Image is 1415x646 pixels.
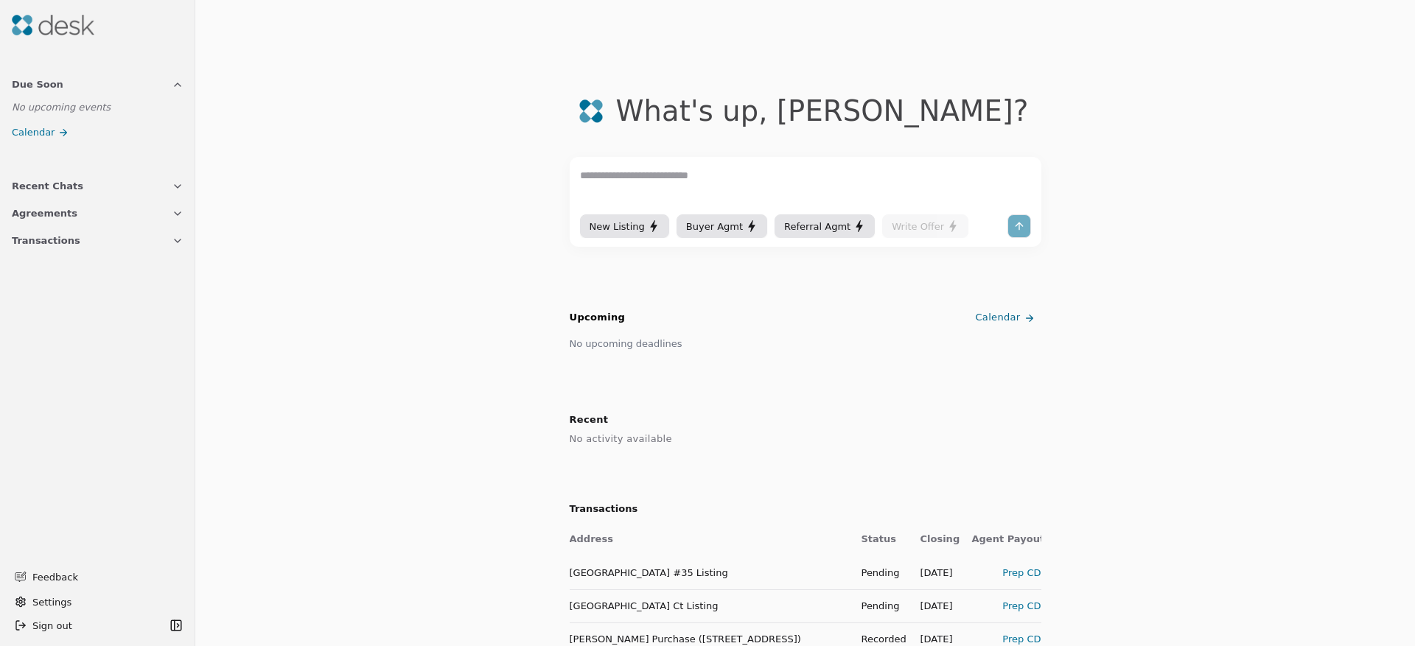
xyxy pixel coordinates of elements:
button: Sign out [9,614,166,637]
a: Calendar [3,122,192,143]
span: Sign out [32,618,72,633]
button: Transactions [3,227,192,254]
span: Feedback [32,569,175,585]
td: [GEOGRAPHIC_DATA] #35 Listing [570,556,850,589]
button: New Listing [580,214,669,238]
td: [DATE] [909,589,960,622]
a: Calendar [972,306,1041,330]
span: Transactions [12,233,80,248]
th: Agent Payout [960,523,1041,556]
h2: Transactions [570,502,1041,517]
h2: Recent [570,410,1041,429]
span: Agreements [12,206,77,221]
h2: Upcoming [570,310,626,326]
td: [GEOGRAPHIC_DATA] Ct Listing [570,589,850,622]
div: No upcoming deadlines [570,336,682,351]
th: Closing [909,523,960,556]
div: What's up , [PERSON_NAME] ? [615,94,1028,127]
td: Pending [850,556,909,589]
span: Due Soon [12,77,63,92]
span: Buyer Agmt [686,219,743,234]
button: Due Soon [3,71,192,98]
span: Recent Chats [12,178,83,194]
span: Settings [32,594,71,610]
td: Pending [850,589,909,622]
button: Settings [9,590,186,614]
div: Prep CD [972,565,1041,580]
div: New Listing [590,219,660,234]
span: Referral Agmt [784,219,850,234]
button: Buyer Agmt [677,214,767,238]
span: Calendar [975,310,1020,326]
th: Status [850,523,909,556]
button: Agreements [3,200,192,227]
span: No upcoming events [12,102,111,113]
div: Prep CD [972,598,1041,614]
img: Desk [12,15,94,35]
span: Calendar [12,124,55,140]
th: Address [570,523,850,556]
td: [DATE] [909,556,960,589]
button: Referral Agmt [775,214,875,238]
div: No activity available [570,429,1041,449]
button: Recent Chats [3,172,192,200]
button: Feedback [6,564,184,590]
img: logo [579,99,604,124]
